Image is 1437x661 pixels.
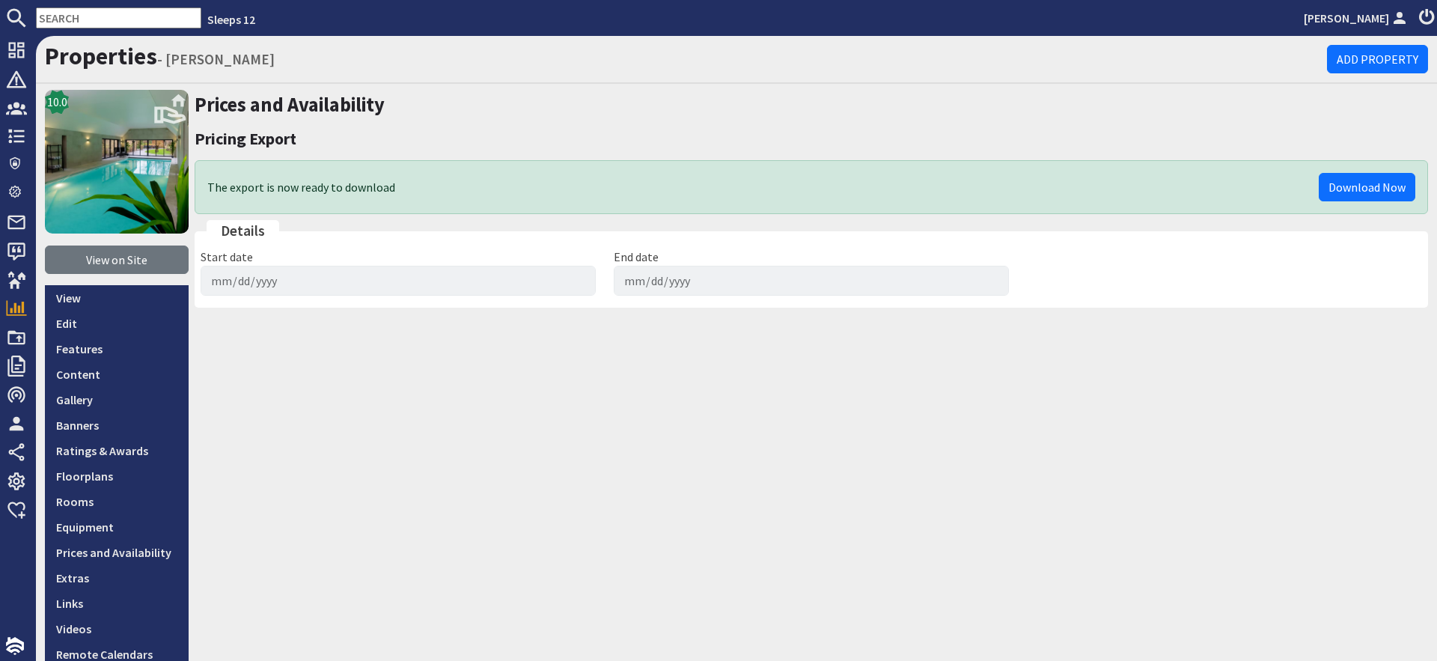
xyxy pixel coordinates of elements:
[157,50,275,68] small: - [PERSON_NAME]
[1319,173,1415,201] a: Download Now
[207,12,255,27] a: Sleeps 12
[221,222,265,240] span: translation missing: en.admin.properties.pricing.exports.fields.details
[45,616,189,642] a: Videos
[45,565,189,591] a: Extras
[45,90,189,234] img: Princehay Barton's icon
[45,387,189,412] a: Gallery
[45,285,189,311] a: View
[45,41,157,71] a: Properties
[45,246,189,274] a: View on Site
[195,128,296,149] a: Pricing Export
[614,249,659,264] label: End date
[45,463,189,489] a: Floorplans
[201,249,253,264] label: Start date
[45,591,189,616] a: Links
[36,7,201,28] input: SEARCH
[6,637,24,655] img: staytech_i_w-64f4e8e9ee0a9c174fd5317b4b171b261742d2d393467e5bdba4413f4f884c10.svg
[45,489,189,514] a: Rooms
[207,173,1415,201] div: The export is now ready to download
[1304,9,1410,27] a: [PERSON_NAME]
[45,362,189,387] a: Content
[45,540,189,565] a: Prices and Availability
[1327,45,1428,73] a: Add Property
[47,93,67,111] span: 10.0
[45,514,189,540] a: Equipment
[45,90,189,234] a: Princehay Barton's icon10.0
[195,92,385,117] a: Prices and Availability
[45,438,189,463] a: Ratings & Awards
[45,336,189,362] a: Features
[45,412,189,438] a: Banners
[45,311,189,336] a: Edit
